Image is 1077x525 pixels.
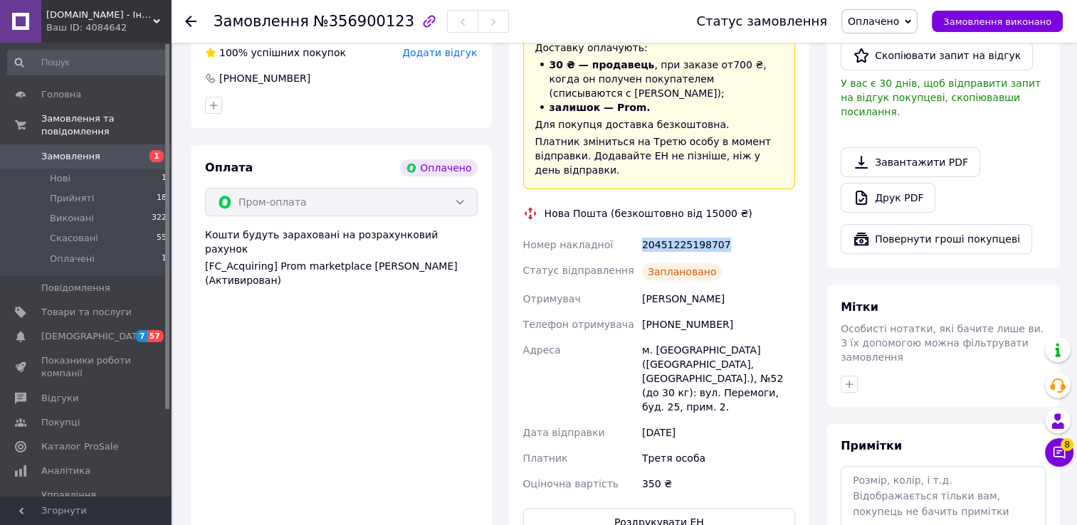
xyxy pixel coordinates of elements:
[943,16,1051,27] span: Замовлення виконано
[41,489,132,514] span: Управління сайтом
[848,16,899,27] span: Оплачено
[41,150,100,163] span: Замовлення
[639,232,798,258] div: 20451225198707
[1045,438,1073,467] button: Чат з покупцем8
[932,11,1063,32] button: Замовлення виконано
[400,159,477,176] div: Оплачено
[523,265,634,276] span: Статус відправлення
[162,172,167,185] span: 1
[41,88,81,101] span: Головна
[41,440,118,453] span: Каталог ProSale
[841,323,1044,363] span: Особисті нотатки, які бачите лише ви. З їх допомогою можна фільтрувати замовлення
[205,161,253,174] span: Оплата
[205,228,478,287] div: Кошти будуть зараховані на розрахунковий рахунок
[46,21,171,34] div: Ваш ID: 4084642
[402,47,477,58] span: Додати відгук
[41,282,110,295] span: Повідомлення
[313,13,414,30] span: №356900123
[841,41,1033,70] button: Скопіювати запит на відгук
[535,41,784,55] div: Доставку оплачують:
[639,445,798,471] div: Третя особа
[185,14,196,28] div: Повернутися назад
[41,465,90,477] span: Аналітика
[696,14,827,28] div: Статус замовлення
[535,134,784,177] div: Платник зміниться на Третю особу в момент відправки. Додавайте ЕН не пізніше, ніж у день відправки.
[523,478,619,489] span: Оціночна вартість
[642,263,723,280] div: Заплановано
[205,259,478,287] div: [FC_Acquiring] Prom marketplace [PERSON_NAME] (Активирован)
[541,206,756,221] div: Нова Пошта (безкоштовно від 15000 ₴)
[639,471,798,497] div: 350 ₴
[841,183,935,213] a: Друк PDF
[157,192,167,205] span: 18
[50,192,94,205] span: Прийняті
[841,300,878,314] span: Мітки
[523,319,634,330] span: Телефон отримувача
[41,112,171,138] span: Замовлення та повідомлення
[841,78,1041,117] span: У вас є 30 днів, щоб відправити запит на відгук покупцеві, скопіювавши посилання.
[523,293,581,304] span: Отримувач
[550,102,651,113] span: залишок — Prom.
[523,344,561,356] span: Адреса
[841,147,980,177] a: Завантажити PDF
[41,306,132,319] span: Товари та послуги
[535,117,784,132] div: Для покупця доставка безкоштовна.
[46,9,153,21] span: Kivi.in.ua - Інтернет - магазин
[7,50,168,75] input: Пошук
[50,212,94,225] span: Виконані
[523,452,568,464] span: Платник
[41,354,132,380] span: Показники роботи компанії
[219,47,248,58] span: 100%
[639,286,798,312] div: [PERSON_NAME]
[157,232,167,245] span: 55
[523,239,614,250] span: Номер накладної
[149,150,164,162] span: 1
[41,416,80,429] span: Покупці
[50,253,95,265] span: Оплачені
[162,253,167,265] span: 1
[639,420,798,445] div: [DATE]
[550,59,655,70] span: 30 ₴ — продавець
[535,58,784,100] li: , при заказе от 700 ₴ , когда он получен покупателем (списываются с [PERSON_NAME]);
[218,71,312,85] div: [PHONE_NUMBER]
[841,439,902,452] span: Примітки
[639,312,798,337] div: [PHONE_NUMBER]
[147,330,164,342] span: 57
[214,13,309,30] span: Замовлення
[1061,438,1073,451] span: 8
[523,427,605,438] span: Дата відправки
[205,46,346,60] div: успішних покупок
[50,172,70,185] span: Нові
[41,392,78,405] span: Відгуки
[41,330,147,343] span: [DEMOGRAPHIC_DATA]
[639,337,798,420] div: м. [GEOGRAPHIC_DATA] ([GEOGRAPHIC_DATA], [GEOGRAPHIC_DATA].), №52 (до 30 кг): вул. Перемоги, буд....
[136,330,147,342] span: 7
[50,232,98,245] span: Скасовані
[841,224,1032,254] button: Повернути гроші покупцеві
[152,212,167,225] span: 322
